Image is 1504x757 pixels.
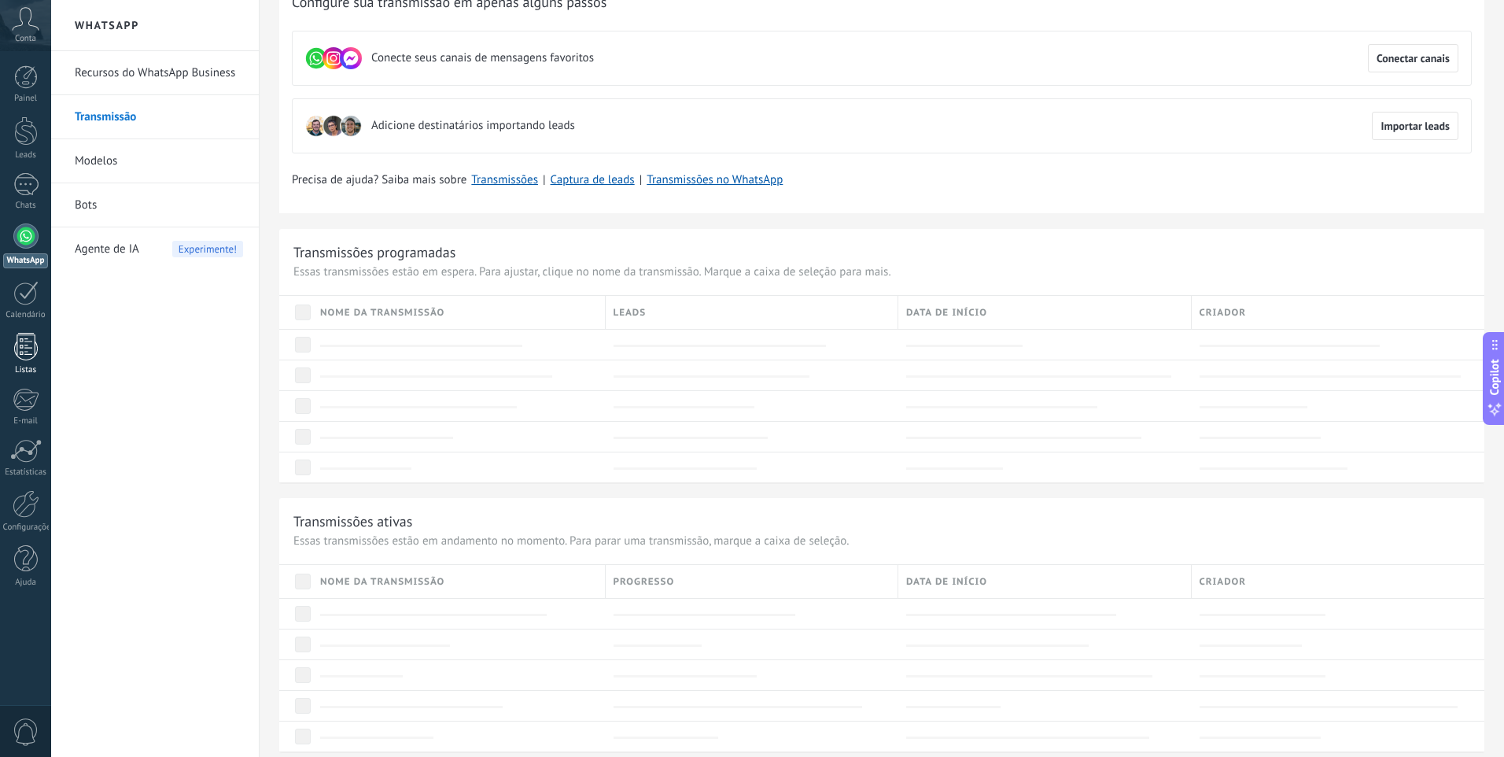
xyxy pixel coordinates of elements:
[614,574,675,589] span: Progresso
[906,305,987,320] span: Data de início
[15,34,36,44] span: Conta
[293,512,412,530] div: Transmissões ativas
[647,172,783,187] a: Transmissões no WhatsApp
[1368,44,1458,72] button: Conectar canais
[3,201,49,211] div: Chats
[471,172,538,187] a: Transmissões
[1487,360,1502,396] span: Copilot
[293,534,1470,548] p: Essas transmissões estão em andamento no momento. Para parar uma transmissão, marque a caixa de s...
[1200,574,1247,589] span: Criador
[3,523,49,533] div: Configurações
[3,94,49,104] div: Painel
[1377,53,1450,64] span: Conectar canais
[340,115,362,137] img: leadIcon
[292,172,1472,188] div: | |
[51,95,259,139] li: Transmissão
[1200,305,1247,320] span: Criador
[75,51,243,95] a: Recursos do WhatsApp Business
[3,150,49,161] div: Leads
[75,139,243,183] a: Modelos
[371,50,594,66] span: Conecte seus canais de mensagens favoritos
[293,264,1470,279] p: Essas transmissões estão em espera. Para ajustar, clique no nome da transmissão. Marque a caixa d...
[1372,112,1458,140] button: Importar leads
[3,578,49,588] div: Ajuda
[906,574,987,589] span: Data de início
[292,172,466,188] span: Precisa de ajuda? Saiba mais sobre
[3,467,49,478] div: Estatísticas
[51,51,259,95] li: Recursos do WhatsApp Business
[371,118,575,134] span: Adicione destinatários importando leads
[293,243,455,261] div: Transmissões programadas
[75,183,243,227] a: Bots
[75,227,139,271] span: Agente de IA
[3,365,49,375] div: Listas
[172,241,243,257] span: Experimente!
[75,95,243,139] a: Transmissão
[305,115,327,137] img: leadIcon
[320,305,444,320] span: Nome da transmissão
[320,574,444,589] span: Nome da transmissão
[3,310,49,320] div: Calendário
[1381,120,1450,131] span: Importar leads
[614,305,647,320] span: Leads
[323,115,345,137] img: leadIcon
[51,227,259,271] li: Agente de IA
[3,416,49,427] div: E-mail
[51,183,259,227] li: Bots
[3,253,48,268] div: WhatsApp
[75,227,243,271] a: Agente de IAExperimente!
[551,172,635,187] a: Captura de leads
[51,139,259,183] li: Modelos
